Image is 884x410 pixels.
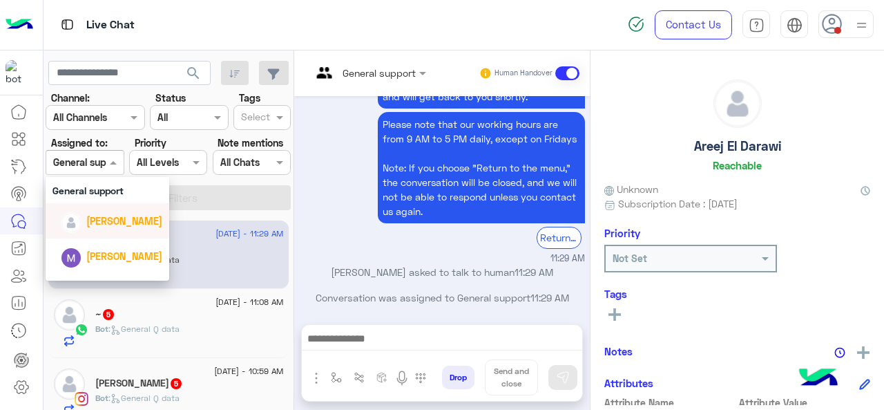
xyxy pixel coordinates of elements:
img: select flow [331,372,342,383]
img: send attachment [308,370,325,386]
h6: Tags [604,288,870,300]
span: : General Q data [108,324,180,334]
small: Human Handover [494,68,552,79]
span: [PERSON_NAME] [86,250,162,262]
h5: Ramage Ragy [95,378,183,389]
img: profile [853,17,870,34]
img: send voice note [394,370,410,386]
span: [DATE] - 11:29 AM [215,227,283,240]
img: make a call [415,373,426,384]
img: add [857,346,869,359]
div: Return to Main Menu [537,227,582,248]
span: Unknown [604,182,658,196]
div: First Mile [46,274,170,299]
img: notes [834,347,845,358]
span: 11:29 AM [530,292,569,304]
div: General support [46,178,170,203]
span: 11:29 AM [515,266,553,278]
img: hulul-logo.png [794,355,843,403]
span: 11:29 AM [550,252,585,265]
span: Bot [95,393,108,403]
button: create order [371,366,394,389]
button: Send and close [485,360,538,395]
label: Status [155,91,186,105]
label: Assigned to: [51,136,108,150]
img: defaultAdmin.png [61,213,81,232]
p: Conversation was assigned to General support [300,290,585,305]
span: 5 [171,378,182,389]
span: [DATE] - 11:08 AM [215,296,283,308]
a: Contact Us [655,10,732,39]
button: select flow [325,366,348,389]
span: Attribute Value [739,395,871,410]
label: Tags [239,91,260,105]
img: ACg8ocJ5kWkbDFwHhE1-NCdHlUdL0Moenmmb7xp8U7RIpZhCQ1Zz3Q=s96-c [61,248,81,268]
span: Attribute Name [604,395,736,410]
div: Select [239,109,270,127]
img: defaultAdmin.png [714,80,761,127]
p: Live Chat [86,16,135,35]
img: 317874714732967 [6,60,30,85]
button: search [177,61,211,91]
h6: Priority [604,227,640,239]
img: defaultAdmin.png [54,369,85,400]
ng-dropdown-panel: Options list [46,177,170,281]
span: Bot [95,324,108,334]
img: tab [749,17,765,33]
span: : General Q data [108,393,180,403]
button: Trigger scenario [348,366,371,389]
img: WhatsApp [75,323,88,337]
label: Note mentions [218,136,283,150]
span: search [185,65,202,82]
h6: Attributes [604,377,653,389]
img: Trigger scenario [354,372,365,383]
img: Instagram [75,392,88,406]
h5: Areej El Darawi [694,138,781,154]
span: 5 [103,309,114,320]
span: [DATE] - 10:59 AM [214,365,283,378]
button: Drop [442,366,474,389]
h5: ~ [95,308,115,320]
img: tab [787,17,803,33]
h6: Reachable [713,159,762,171]
a: tab [742,10,770,39]
span: Subscription Date : [DATE] [618,196,738,211]
img: spinner [628,16,644,32]
img: defaultAdmin.png [54,299,85,330]
img: Logo [6,10,33,39]
img: send message [556,371,570,384]
label: Channel: [51,91,90,105]
img: create order [376,372,387,383]
p: 30/8/2025, 11:29 AM [378,112,585,223]
label: Priority [135,136,166,150]
h6: Notes [604,345,633,357]
span: [PERSON_NAME] [86,215,162,227]
p: [PERSON_NAME] asked to talk to human [300,265,585,279]
img: tab [59,16,76,33]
